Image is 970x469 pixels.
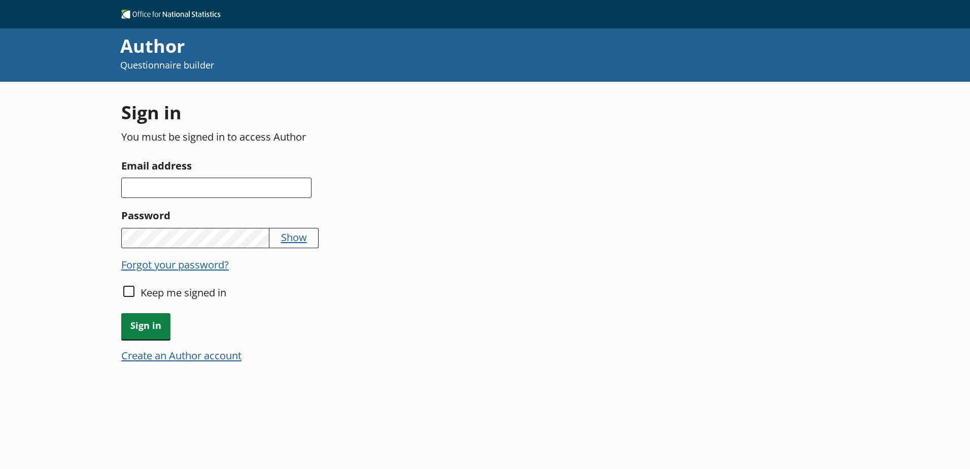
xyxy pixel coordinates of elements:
[141,285,226,299] label: Keep me signed in
[281,230,307,244] button: Show
[121,100,599,125] h1: Sign in
[121,129,599,144] p: You must be signed in to access Author
[121,348,241,362] button: Create an Author account
[121,157,599,174] label: Email address
[121,207,599,223] label: Password
[121,313,170,339] button: Sign in
[120,59,653,72] p: Questionnaire builder
[120,33,653,59] div: Author
[121,257,229,272] button: Forgot your password?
